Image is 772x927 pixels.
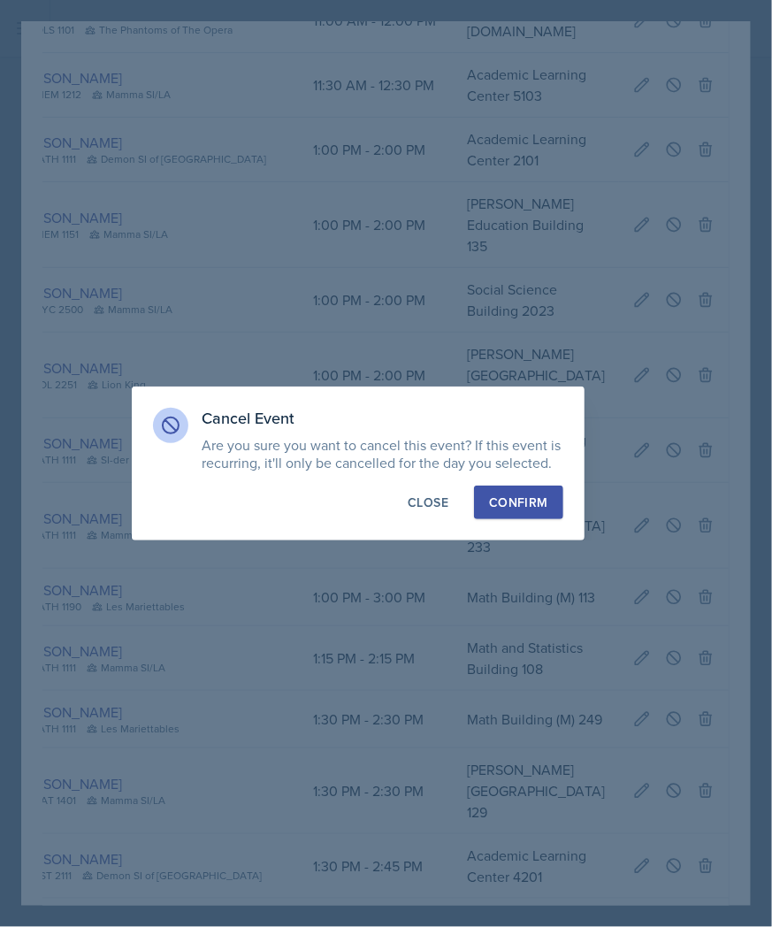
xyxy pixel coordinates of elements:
button: Close [393,486,463,519]
div: Close [408,494,448,511]
h3: Cancel Event [203,408,563,429]
p: Are you sure you want to cancel this event? If this event is recurring, it'll only be cancelled f... [203,436,563,471]
button: Confirm [474,486,562,519]
div: Confirm [489,494,547,511]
